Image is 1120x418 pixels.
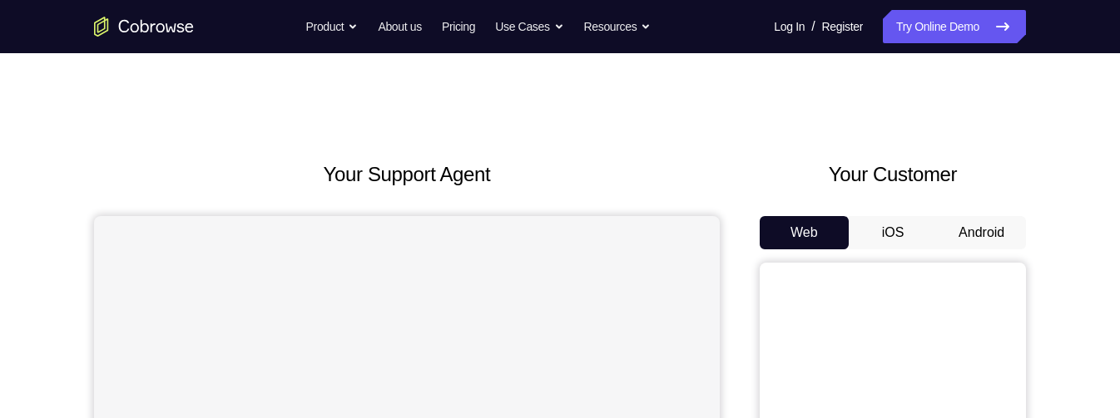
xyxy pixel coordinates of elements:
[306,10,359,43] button: Product
[822,10,863,43] a: Register
[937,216,1026,249] button: Android
[495,10,563,43] button: Use Cases
[760,160,1026,189] h2: Your Customer
[442,10,475,43] a: Pricing
[849,216,938,249] button: iOS
[760,216,849,249] button: Web
[378,10,421,43] a: About us
[883,10,1026,43] a: Try Online Demo
[94,160,720,189] h2: Your Support Agent
[811,17,815,37] span: /
[94,17,194,37] a: Go to the home page
[584,10,652,43] button: Resources
[774,10,805,43] a: Log In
